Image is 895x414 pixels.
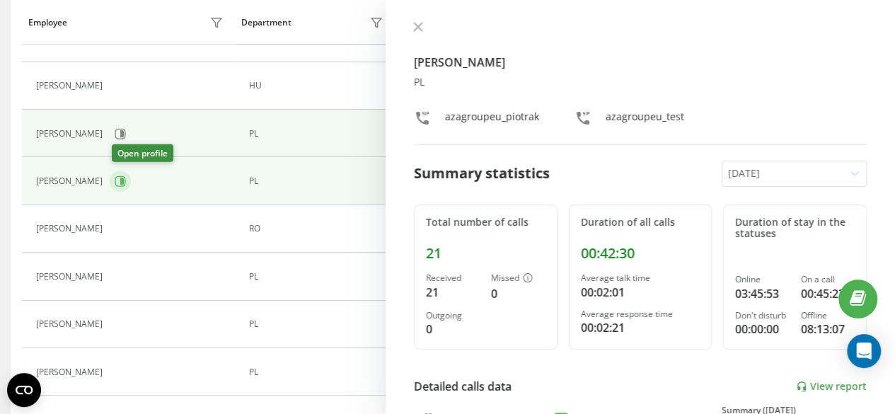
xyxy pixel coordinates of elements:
[735,311,789,321] div: Don't disturb
[414,76,867,88] div: PL
[581,217,700,229] div: Duration of all calls
[581,273,700,283] div: Average talk time
[249,272,387,282] div: PL
[847,334,881,368] div: Open Intercom Messenger
[249,81,387,91] div: HU
[491,273,545,284] div: Missed
[735,217,855,241] div: Duration of stay in the statuses
[249,367,387,377] div: PL
[801,311,855,321] div: Offline
[426,273,480,283] div: Received
[491,285,545,302] div: 0
[249,129,387,139] div: PL
[241,18,291,28] div: Department
[801,321,855,338] div: 08:13:07
[426,284,480,301] div: 21
[36,129,106,139] div: [PERSON_NAME]
[36,319,106,329] div: [PERSON_NAME]
[801,285,855,302] div: 00:45:23
[36,272,106,282] div: [PERSON_NAME]
[581,245,700,262] div: 00:42:30
[445,110,539,130] div: azagroupeu_piotrak
[426,321,480,338] div: 0
[414,54,867,71] h4: [PERSON_NAME]
[735,275,789,284] div: Online
[581,309,700,319] div: Average response time
[796,381,867,393] a: View report
[7,373,41,407] button: Open CMP widget
[28,18,67,28] div: Employee
[36,224,106,234] div: [PERSON_NAME]
[801,275,855,284] div: On a call
[581,284,700,301] div: 00:02:01
[414,378,512,395] div: Detailed calls data
[606,110,684,130] div: azagroupeu_test
[414,163,550,184] div: Summary statistics
[36,81,106,91] div: [PERSON_NAME]
[426,311,480,321] div: Outgoing
[112,144,173,162] div: Open profile
[249,224,387,234] div: RO
[426,217,545,229] div: Total number of calls
[249,176,387,186] div: PL
[735,285,789,302] div: 03:45:53
[735,321,789,338] div: 00:00:00
[581,319,700,336] div: 00:02:21
[426,245,545,262] div: 21
[36,367,106,377] div: [PERSON_NAME]
[36,176,106,186] div: [PERSON_NAME]
[249,319,387,329] div: PL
